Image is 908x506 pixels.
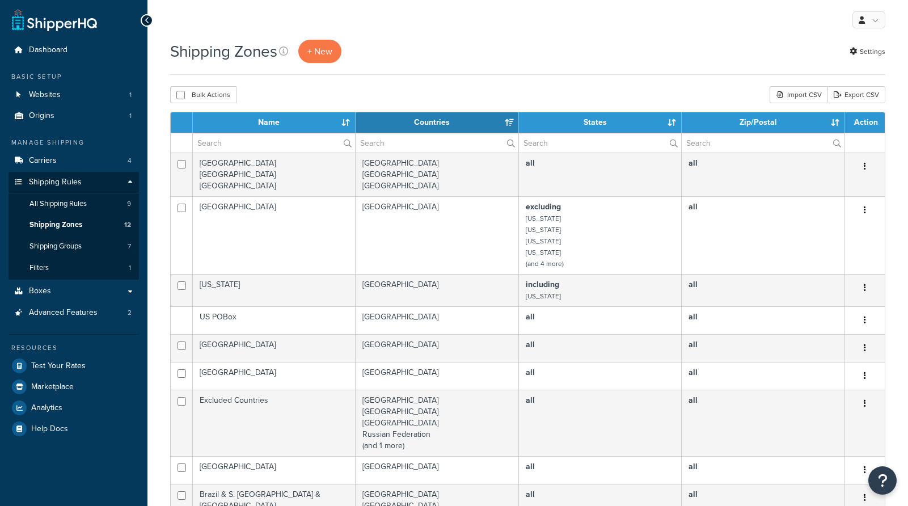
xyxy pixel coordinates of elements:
a: Marketplace [9,377,139,397]
th: Action [845,112,885,133]
a: Websites 1 [9,85,139,106]
span: All Shipping Rules [29,199,87,209]
td: [GEOGRAPHIC_DATA] [GEOGRAPHIC_DATA] [GEOGRAPHIC_DATA] [193,153,356,196]
b: all [689,201,698,213]
li: Shipping Zones [9,214,139,235]
td: [GEOGRAPHIC_DATA] [356,306,519,334]
li: Origins [9,106,139,126]
div: Import CSV [770,86,827,103]
th: States: activate to sort column ascending [519,112,682,133]
td: [GEOGRAPHIC_DATA] [193,196,356,274]
a: Origins 1 [9,106,139,126]
td: [GEOGRAPHIC_DATA] [356,274,519,306]
a: + New [298,40,341,63]
span: Analytics [31,403,62,413]
span: Boxes [29,286,51,296]
span: Test Your Rates [31,361,86,371]
a: Dashboard [9,40,139,61]
a: Settings [850,44,885,60]
span: Dashboard [29,45,67,55]
b: all [689,366,698,378]
th: Name: activate to sort column ascending [193,112,356,133]
li: Shipping Groups [9,236,139,257]
td: [GEOGRAPHIC_DATA] [GEOGRAPHIC_DATA] [GEOGRAPHIC_DATA] Russian Federation (and 1 more) [356,390,519,456]
button: Open Resource Center [868,466,897,495]
span: 1 [129,111,132,121]
td: [GEOGRAPHIC_DATA] [356,456,519,484]
span: + New [307,45,332,58]
div: Resources [9,343,139,353]
b: all [526,311,535,323]
b: including [526,279,559,290]
li: Websites [9,85,139,106]
a: Boxes [9,281,139,302]
span: Shipping Groups [29,242,82,251]
span: 9 [127,199,131,209]
td: [GEOGRAPHIC_DATA] [GEOGRAPHIC_DATA] [GEOGRAPHIC_DATA] [356,153,519,196]
span: Shipping Rules [29,178,82,187]
td: Excluded Countries [193,390,356,456]
span: 7 [128,242,131,251]
b: all [689,394,698,406]
li: Shipping Rules [9,172,139,280]
a: Test Your Rates [9,356,139,376]
li: All Shipping Rules [9,193,139,214]
a: Analytics [9,398,139,418]
td: [GEOGRAPHIC_DATA] [356,196,519,274]
small: [US_STATE] [526,247,561,258]
b: all [689,339,698,351]
small: [US_STATE] [526,213,561,224]
a: Help Docs [9,419,139,439]
td: [GEOGRAPHIC_DATA] [193,334,356,362]
b: all [689,157,698,169]
b: all [526,157,535,169]
b: all [689,488,698,500]
h1: Shipping Zones [170,40,277,62]
span: 1 [129,263,131,273]
b: all [689,311,698,323]
div: Basic Setup [9,72,139,82]
small: [US_STATE] [526,291,561,301]
li: Filters [9,258,139,279]
span: 1 [129,90,132,100]
a: Shipping Rules [9,172,139,193]
td: [GEOGRAPHIC_DATA] [356,334,519,362]
small: (and 4 more) [526,259,564,269]
b: all [526,461,535,473]
td: [GEOGRAPHIC_DATA] [193,456,356,484]
a: Filters 1 [9,258,139,279]
span: 12 [124,220,131,230]
b: excluding [526,201,561,213]
li: Advanced Features [9,302,139,323]
td: [GEOGRAPHIC_DATA] [193,362,356,390]
span: Websites [29,90,61,100]
b: all [526,394,535,406]
input: Search [193,133,355,153]
input: Search [519,133,681,153]
span: Filters [29,263,49,273]
a: All Shipping Rules 9 [9,193,139,214]
b: all [689,461,698,473]
span: Origins [29,111,54,121]
li: Carriers [9,150,139,171]
span: Carriers [29,156,57,166]
span: Shipping Zones [29,220,82,230]
span: Marketplace [31,382,74,392]
div: Manage Shipping [9,138,139,147]
input: Search [356,133,518,153]
span: Help Docs [31,424,68,434]
span: Advanced Features [29,308,98,318]
b: all [526,488,535,500]
a: Export CSV [827,86,885,103]
span: 2 [128,308,132,318]
th: Countries: activate to sort column ascending [356,112,519,133]
input: Search [682,133,844,153]
span: 4 [128,156,132,166]
td: US POBox [193,306,356,334]
b: all [689,279,698,290]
